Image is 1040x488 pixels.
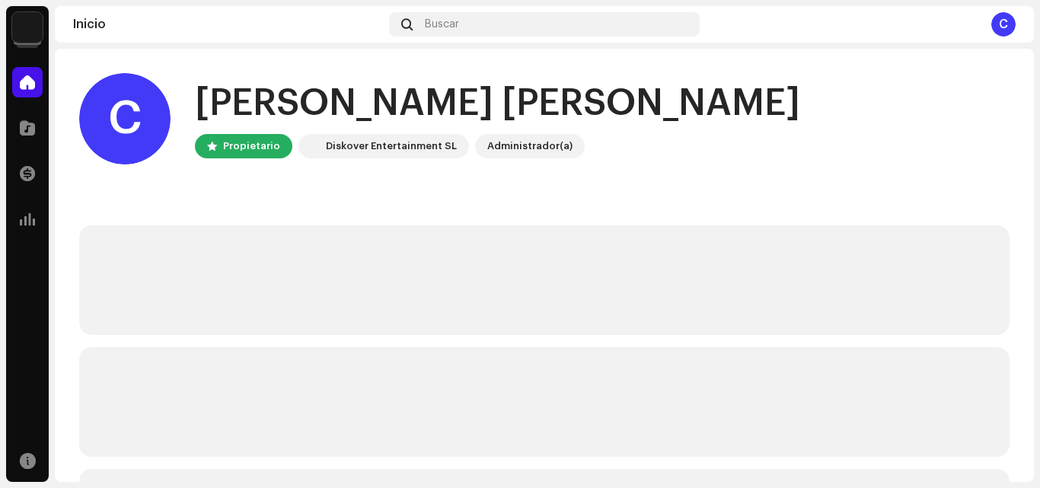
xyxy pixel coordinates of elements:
[12,12,43,43] img: 297a105e-aa6c-4183-9ff4-27133c00f2e2
[223,137,280,155] div: Propietario
[326,137,457,155] div: Diskover Entertainment SL
[425,18,459,30] span: Buscar
[195,79,800,128] div: [PERSON_NAME] [PERSON_NAME]
[487,137,573,155] div: Administrador(a)
[301,137,320,155] img: 297a105e-aa6c-4183-9ff4-27133c00f2e2
[991,12,1016,37] div: C
[73,18,383,30] div: Inicio
[79,73,171,164] div: C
